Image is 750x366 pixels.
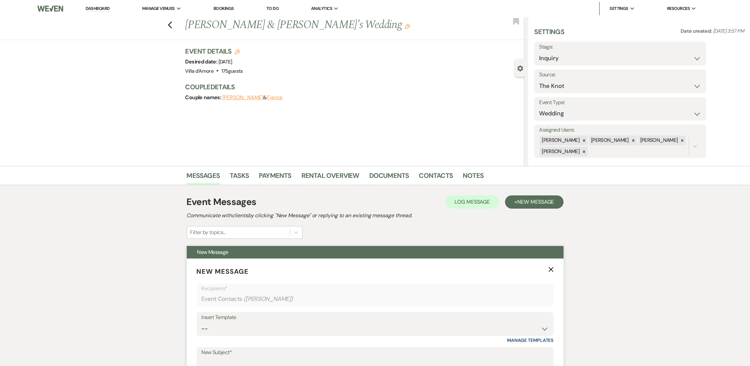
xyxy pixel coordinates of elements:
[311,5,332,12] span: Analytics
[187,212,564,220] h2: Communicate with clients by clicking "New Message" or replying to an existing message thread.
[540,136,580,145] div: [PERSON_NAME]
[610,5,628,12] span: Settings
[463,170,484,185] a: Notes
[218,59,232,65] span: [DATE]
[197,267,249,276] span: New Message
[37,2,63,16] img: Weven Logo
[517,65,523,71] button: Close lead details
[185,82,519,92] h3: Couple Details
[405,23,410,29] button: Edit
[244,295,293,304] span: ( [PERSON_NAME] )
[142,5,175,12] span: Manage Venues
[202,293,549,305] div: Event Contacts
[185,58,218,65] span: Desired date:
[539,125,701,135] label: Assigned Users:
[638,136,679,145] div: [PERSON_NAME]
[185,17,454,33] h1: [PERSON_NAME] & [PERSON_NAME]'s Wedding
[517,198,554,205] span: New Message
[230,170,249,185] a: Tasks
[221,68,243,74] span: 175 guests
[713,28,744,34] span: [DATE] 3:57 PM
[202,313,549,322] div: Insert Template
[534,27,564,42] h3: Settings
[539,70,701,80] label: Source:
[202,284,549,293] p: Recipients*
[419,170,453,185] a: Contacts
[454,198,490,205] span: Log Message
[507,337,554,343] a: Manage Templates
[202,348,549,357] label: New Subject*
[539,98,701,107] label: Event Type:
[222,94,283,101] span: &
[259,170,292,185] a: Payments
[369,170,409,185] a: Documents
[266,6,279,11] a: To Do
[222,95,263,100] button: [PERSON_NAME]
[187,195,257,209] h1: Event Messages
[667,5,690,12] span: Resources
[185,68,214,74] span: Villa d'Amore
[190,228,226,236] div: Filter by topics...
[187,170,220,185] a: Messages
[214,6,234,11] a: Bookings
[197,249,228,256] span: New Message
[86,6,109,12] a: Dashboard
[445,195,499,209] button: Log Message
[505,195,563,209] button: +New Message
[185,47,243,56] h3: Event Details
[589,136,630,145] div: [PERSON_NAME]
[301,170,359,185] a: Rental Overview
[540,147,580,156] div: [PERSON_NAME]
[539,42,701,52] label: Stage:
[267,95,283,100] button: Fiance
[681,28,713,34] span: Date created:
[185,94,222,101] span: Couple names:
